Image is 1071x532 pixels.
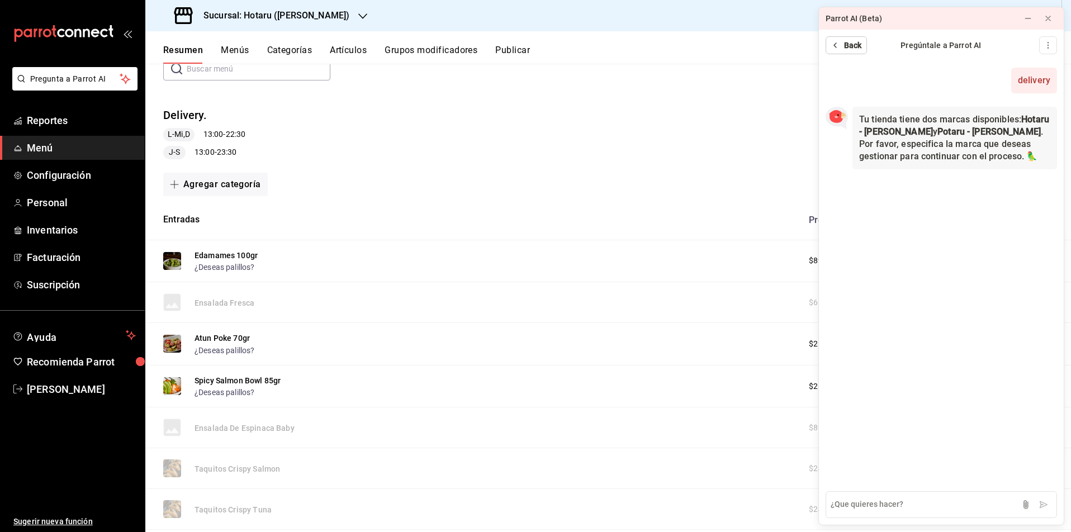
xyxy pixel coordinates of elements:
[123,29,132,38] button: open_drawer_menu
[27,329,121,342] span: Ayuda
[385,45,477,64] button: Grupos modificadores
[163,173,268,196] button: Agregar categoría
[163,213,200,226] button: Entradas
[809,381,838,392] span: $269.00
[195,250,258,261] button: Edamames 100gr
[12,67,138,91] button: Pregunta a Parrot AI
[826,36,867,54] button: Back
[195,375,281,386] button: Spicy Salmon Bowl 85gr
[163,335,181,353] img: Preview
[163,252,181,270] img: Preview
[495,45,530,64] button: Publicar
[221,45,249,64] button: Menús
[27,168,136,183] span: Configuración
[809,338,838,350] span: $269.00
[163,146,245,159] div: 13:00 - 23:30
[145,98,1071,168] div: collapse-menu-row
[163,129,195,140] span: L-Mi,D
[867,40,1015,51] div: Pregúntale a Parrot AI
[27,250,136,265] span: Facturación
[163,45,203,64] button: Resumen
[163,377,181,395] img: Preview
[1018,74,1050,87] span: delivery
[8,81,138,93] a: Pregunta a Parrot AI
[27,195,136,210] span: Personal
[809,255,834,267] span: $89.00
[330,45,367,64] button: Artículos
[844,40,862,51] span: Back
[195,345,255,356] button: ¿Deseas palillos?
[27,354,136,369] span: Recomienda Parrot
[163,107,207,123] button: Delivery.
[27,140,136,155] span: Menú
[30,73,120,85] span: Pregunta a Parrot AI
[798,215,869,225] div: Precio
[187,58,330,80] input: Buscar menú
[826,13,882,25] div: Parrot AI (Beta)
[195,262,255,273] button: ¿Deseas palillos?
[27,113,136,128] span: Reportes
[937,126,1041,137] strong: Potaru - [PERSON_NAME]
[27,382,136,397] span: [PERSON_NAME]
[27,277,136,292] span: Suscripción
[13,516,136,528] span: Sugerir nueva función
[163,128,245,141] div: 13:00 - 22:30
[267,45,312,64] button: Categorías
[27,222,136,237] span: Inventarios
[164,146,184,158] span: J-S
[163,45,1071,64] div: navigation tabs
[195,9,349,22] h3: Sucursal: Hotaru ([PERSON_NAME])
[195,387,255,398] button: ¿Deseas palillos?
[859,113,1050,163] p: Tu tienda tiene dos marcas disponibles: y . Por favor, especifica la marca que deseas gestionar p...
[195,332,250,344] button: Atun Poke 70gr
